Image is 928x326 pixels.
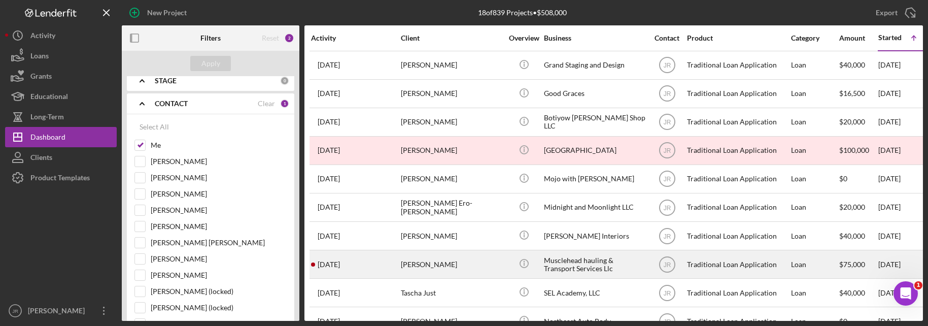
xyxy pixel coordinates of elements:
[401,80,502,107] div: [PERSON_NAME]
[839,222,877,249] div: $40,000
[401,109,502,136] div: [PERSON_NAME]
[878,137,924,164] div: [DATE]
[839,109,877,136] div: $20,000
[318,232,340,240] time: 2025-07-11 03:54
[878,166,924,192] div: [DATE]
[262,34,279,42] div: Reset
[5,46,117,66] button: Loans
[544,166,645,192] div: Mojo with [PERSON_NAME]
[544,279,645,306] div: SEL Academy, LLC
[544,251,645,278] div: Musclehead hauling & Transport Services Llc
[893,281,918,306] iframe: Intercom live chat
[648,34,686,42] div: Contact
[5,107,117,127] button: Long-Term
[791,279,838,306] div: Loan
[839,166,877,192] div: $0
[134,117,174,137] button: Select All
[280,99,289,108] div: 1
[878,194,924,221] div: [DATE]
[791,34,838,42] div: Category
[151,254,287,264] label: [PERSON_NAME]
[401,52,502,79] div: [PERSON_NAME]
[687,166,788,192] div: Traditional Loan Application
[318,203,340,211] time: 2025-04-29 03:12
[544,222,645,249] div: [PERSON_NAME] Interiors
[544,52,645,79] div: Grand Staging and Design
[12,308,18,314] text: JR
[401,194,502,221] div: [PERSON_NAME] Ero-[PERSON_NAME]
[318,89,340,97] time: 2025-04-22 19:13
[122,3,197,23] button: New Project
[663,204,671,211] text: JR
[30,25,55,48] div: Activity
[30,107,64,129] div: Long-Term
[876,3,898,23] div: Export
[663,176,671,183] text: JR
[687,251,788,278] div: Traditional Loan Application
[544,34,645,42] div: Business
[5,86,117,107] button: Educational
[30,147,52,170] div: Clients
[5,127,117,147] a: Dashboard
[190,56,231,71] button: Apply
[401,279,502,306] div: Tascha Just
[866,3,923,23] button: Export
[200,34,221,42] b: Filters
[151,221,287,232] label: [PERSON_NAME]
[687,109,788,136] div: Traditional Loan Application
[151,156,287,167] label: [PERSON_NAME]
[5,301,117,321] button: JR[PERSON_NAME]
[839,251,877,278] div: $75,000
[791,109,838,136] div: Loan
[25,301,91,323] div: [PERSON_NAME]
[839,279,877,306] div: $40,000
[687,34,788,42] div: Product
[478,9,567,17] div: 18 of 839 Projects • $508,000
[155,77,177,85] b: STAGE
[5,147,117,168] button: Clients
[663,233,671,240] text: JR
[839,52,877,79] div: $40,000
[318,61,340,69] time: 2025-02-12 19:32
[544,137,645,164] div: [GEOGRAPHIC_DATA]
[151,270,287,280] label: [PERSON_NAME]
[687,194,788,221] div: Traditional Loan Application
[30,66,52,89] div: Grants
[878,279,924,306] div: [DATE]
[791,80,838,107] div: Loan
[318,260,340,269] time: 2025-08-01 04:53
[155,100,188,108] b: CONTACT
[839,80,877,107] div: $16,500
[311,34,400,42] div: Activity
[878,222,924,249] div: [DATE]
[687,137,788,164] div: Traditional Loan Application
[505,34,543,42] div: Overview
[151,140,287,150] label: Me
[544,194,645,221] div: Midnight and Moonlight LLC
[5,66,117,86] button: Grants
[878,34,902,42] div: Started
[544,109,645,136] div: Botiyow [PERSON_NAME] Shop LLC
[401,34,502,42] div: Client
[544,80,645,107] div: Good Graces
[791,166,838,192] div: Loan
[30,168,90,190] div: Product Templates
[839,194,877,221] div: $20,000
[663,289,671,297] text: JR
[30,46,49,69] div: Loans
[151,303,287,313] label: [PERSON_NAME] (locked)
[5,168,117,188] button: Product Templates
[878,52,924,79] div: [DATE]
[791,251,838,278] div: Loan
[791,137,838,164] div: Loan
[140,117,169,137] div: Select All
[401,222,502,249] div: [PERSON_NAME]
[151,286,287,297] label: [PERSON_NAME] (locked)
[663,261,671,268] text: JR
[663,318,671,325] text: JR
[151,238,287,248] label: [PERSON_NAME] [PERSON_NAME]
[201,56,220,71] div: Apply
